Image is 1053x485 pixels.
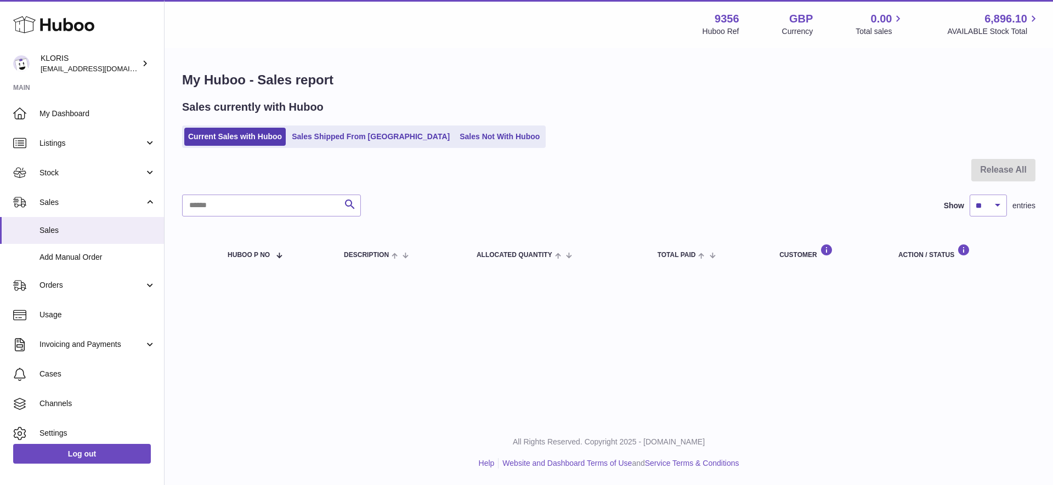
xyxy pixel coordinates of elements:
strong: GBP [789,12,813,26]
a: Website and Dashboard Terms of Use [502,459,632,467]
label: Show [944,201,964,211]
span: Total paid [658,252,696,259]
span: AVAILABLE Stock Total [947,26,1040,37]
div: Huboo Ref [703,26,739,37]
div: KLORIS [41,53,139,74]
h2: Sales currently with Huboo [182,100,324,115]
a: 0.00 Total sales [856,12,904,37]
p: All Rights Reserved. Copyright 2025 - [DOMAIN_NAME] [173,437,1044,447]
span: entries [1012,201,1035,211]
span: Stock [39,168,144,178]
span: 0.00 [871,12,892,26]
span: [EMAIL_ADDRESS][DOMAIN_NAME] [41,64,161,73]
span: Channels [39,398,156,409]
span: Listings [39,138,144,149]
span: ALLOCATED Quantity [477,252,552,259]
span: Usage [39,310,156,320]
div: Action / Status [898,244,1024,259]
span: Total sales [856,26,904,37]
li: and [499,458,739,469]
span: Invoicing and Payments [39,339,144,350]
a: Help [479,459,495,467]
strong: 9356 [715,12,739,26]
a: Sales Not With Huboo [456,128,544,146]
h1: My Huboo - Sales report [182,71,1035,89]
img: huboo@kloriscbd.com [13,55,30,72]
span: 6,896.10 [984,12,1027,26]
span: Description [344,252,389,259]
span: Orders [39,280,144,290]
span: Sales [39,225,156,236]
span: Sales [39,197,144,208]
div: Customer [779,244,876,259]
a: Log out [13,444,151,464]
div: Currency [782,26,813,37]
span: Settings [39,428,156,438]
a: 6,896.10 AVAILABLE Stock Total [947,12,1040,37]
span: Huboo P no [228,252,270,259]
span: Add Manual Order [39,252,156,263]
a: Service Terms & Conditions [645,459,739,467]
a: Current Sales with Huboo [184,128,286,146]
span: My Dashboard [39,109,156,119]
span: Cases [39,369,156,379]
a: Sales Shipped From [GEOGRAPHIC_DATA] [288,128,454,146]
